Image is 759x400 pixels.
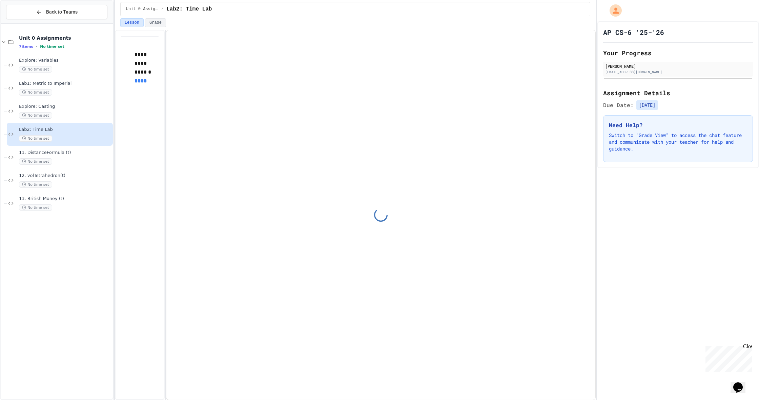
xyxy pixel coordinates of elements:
span: Unit 0 Assignments [19,35,111,41]
span: No time set [19,112,52,119]
h1: AP CS-6 '25-'26 [603,27,664,37]
span: [DATE] [636,100,658,110]
button: Grade [145,18,166,27]
span: Lab2: Time Lab [166,5,212,13]
h3: Need Help? [609,121,747,129]
span: No time set [19,181,52,188]
span: 11. DistanceFormula (t) [19,150,111,156]
span: Back to Teams [46,8,78,16]
div: My Account [602,3,623,18]
span: No time set [19,66,52,73]
span: Lab1: Metric to Imperial [19,81,111,86]
span: No time set [19,89,52,96]
div: [PERSON_NAME] [605,63,751,69]
span: 7 items [19,44,33,49]
span: / [161,6,164,12]
span: No time set [19,158,52,165]
iframe: chat widget [703,343,752,372]
span: No time set [40,44,64,49]
p: Switch to "Grade View" to access the chat feature and communicate with your teacher for help and ... [609,132,747,152]
iframe: chat widget [731,373,752,393]
span: Explore: Casting [19,104,111,109]
span: No time set [19,204,52,211]
button: Lesson [120,18,144,27]
span: Lab2: Time Lab [19,127,111,133]
h2: Assignment Details [603,88,753,98]
span: 13. British Money (t) [19,196,111,202]
span: 12. volTetrahedron(t) [19,173,111,179]
span: No time set [19,135,52,142]
span: Unit 0 Assignments [126,6,159,12]
span: Explore: Variables [19,58,111,63]
div: Chat with us now!Close [3,3,47,43]
button: Back to Teams [6,5,107,19]
h2: Your Progress [603,48,753,58]
span: Due Date: [603,101,634,109]
span: • [36,44,37,49]
div: [EMAIL_ADDRESS][DOMAIN_NAME] [605,69,751,75]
